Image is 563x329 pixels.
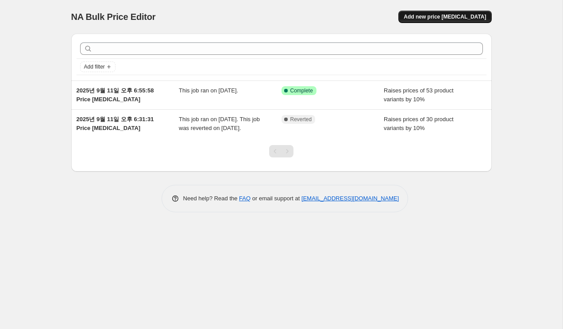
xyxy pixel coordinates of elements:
span: 2025년 9월 11일 오후 6:31:31 Price [MEDICAL_DATA] [77,116,154,131]
nav: Pagination [269,145,293,157]
button: Add new price [MEDICAL_DATA] [398,11,491,23]
span: Add filter [84,63,105,70]
span: Add new price [MEDICAL_DATA] [404,13,486,20]
span: Need help? Read the [183,195,239,202]
span: Raises prices of 30 product variants by 10% [384,116,454,131]
span: This job ran on [DATE]. This job was reverted on [DATE]. [179,116,260,131]
span: NA Bulk Price Editor [71,12,156,22]
button: Add filter [80,61,116,72]
span: Reverted [290,116,312,123]
span: or email support at [251,195,301,202]
span: 2025년 9월 11일 오후 6:55:58 Price [MEDICAL_DATA] [77,87,154,103]
a: [EMAIL_ADDRESS][DOMAIN_NAME] [301,195,399,202]
span: Complete [290,87,313,94]
span: Raises prices of 53 product variants by 10% [384,87,454,103]
span: This job ran on [DATE]. [179,87,238,94]
a: FAQ [239,195,251,202]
